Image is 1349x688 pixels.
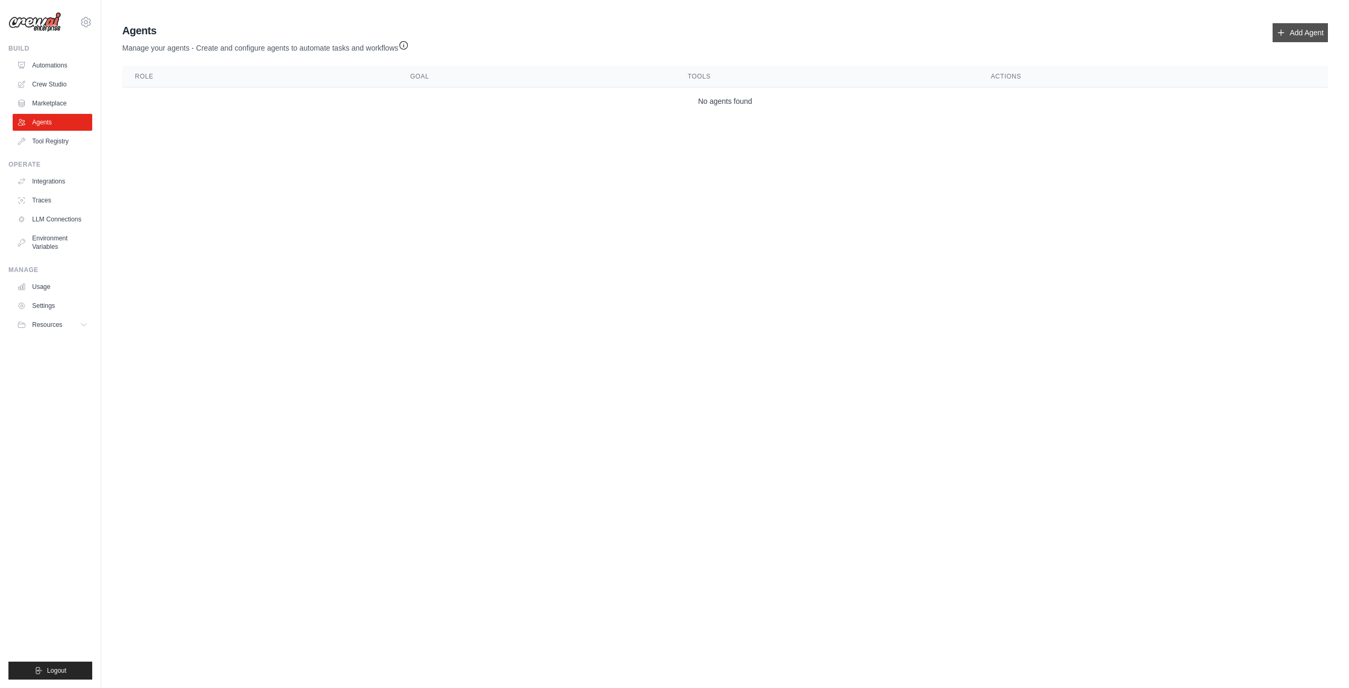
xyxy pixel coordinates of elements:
a: Tool Registry [13,133,92,150]
img: Logo [8,12,61,32]
a: Add Agent [1273,23,1328,42]
a: Automations [13,57,92,74]
a: Integrations [13,173,92,190]
a: Settings [13,297,92,314]
button: Resources [13,316,92,333]
div: Build [8,44,92,53]
a: Traces [13,192,92,209]
div: Manage [8,266,92,274]
th: Actions [978,66,1328,88]
a: Crew Studio [13,76,92,93]
a: Environment Variables [13,230,92,255]
th: Role [122,66,397,88]
a: Usage [13,278,92,295]
td: No agents found [122,88,1328,115]
th: Goal [397,66,675,88]
th: Tools [675,66,978,88]
h2: Agents [122,23,409,38]
a: Agents [13,114,92,131]
a: LLM Connections [13,211,92,228]
span: Resources [32,321,62,329]
div: Operate [8,160,92,169]
p: Manage your agents - Create and configure agents to automate tasks and workflows [122,38,409,53]
span: Logout [47,666,66,675]
a: Marketplace [13,95,92,112]
button: Logout [8,662,92,680]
